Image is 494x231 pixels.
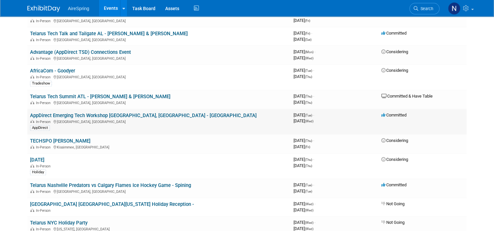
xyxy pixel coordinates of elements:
img: In-Person Event [30,120,34,123]
span: [DATE] [294,157,314,162]
div: [GEOGRAPHIC_DATA], [GEOGRAPHIC_DATA] [30,74,288,79]
span: Committed [381,113,406,117]
span: [DATE] [294,37,311,42]
img: ExhibitDay [27,6,60,12]
img: In-Person Event [30,208,34,212]
span: (Fri) [305,19,310,23]
img: In-Person Event [30,56,34,60]
span: (Wed) [305,56,313,60]
img: In-Person Event [30,164,34,167]
img: In-Person Event [30,227,34,230]
div: Holiday [30,169,46,175]
span: - [313,182,314,187]
div: [GEOGRAPHIC_DATA], [GEOGRAPHIC_DATA] [30,189,288,194]
span: (Thu) [305,139,312,143]
span: In-Person [36,120,53,124]
span: Search [418,6,433,11]
span: [DATE] [294,189,312,193]
span: In-Person [36,38,53,42]
span: [DATE] [294,18,310,23]
div: Kissimmee, [GEOGRAPHIC_DATA] [30,144,288,149]
span: [DATE] [294,74,312,79]
span: In-Person [36,208,53,213]
span: [DATE] [294,144,310,149]
span: [DATE] [294,68,314,73]
span: - [313,138,314,143]
img: Natalie Pyron [448,2,460,15]
span: (Wed) [305,227,313,231]
span: [DATE] [294,55,313,60]
span: [DATE] [294,226,313,231]
span: (Wed) [305,208,313,212]
span: (Tue) [305,69,312,72]
span: [DATE] [294,113,314,117]
span: (Tue) [305,114,312,117]
span: Considering [381,49,408,54]
img: In-Person Event [30,190,34,193]
span: In-Person [36,75,53,79]
span: (Wed) [305,202,313,206]
span: (Thu) [305,158,312,162]
span: Considering [381,157,408,162]
span: (Fri) [305,145,310,149]
span: - [313,113,314,117]
span: Committed [381,31,406,36]
a: AfricaCom - Goodyer [30,68,75,74]
img: In-Person Event [30,38,34,41]
span: Not Going [381,220,405,225]
span: In-Person [36,145,53,149]
img: In-Person Event [30,19,34,22]
span: [DATE] [294,138,314,143]
span: - [314,201,315,206]
span: [DATE] [294,208,313,212]
span: [DATE] [294,49,315,54]
img: In-Person Event [30,145,34,148]
span: In-Person [36,19,53,23]
span: - [313,68,314,73]
a: Telarus Tech Summit ATL - [PERSON_NAME] & [PERSON_NAME] [30,94,170,100]
span: In-Person [36,56,53,61]
div: [GEOGRAPHIC_DATA], [GEOGRAPHIC_DATA] [30,100,288,105]
img: In-Person Event [30,101,34,104]
div: Tradeshow [30,81,52,86]
span: (Mon) [305,50,313,54]
span: Considering [381,68,408,73]
a: Search [409,3,439,14]
span: (Thu) [305,95,312,98]
span: (Sat) [305,38,311,41]
span: (Thu) [305,164,312,168]
span: [DATE] [294,118,313,123]
span: Committed & Have Table [381,94,433,99]
span: [DATE] [294,182,314,187]
span: [DATE] [294,31,312,36]
div: [GEOGRAPHIC_DATA], [GEOGRAPHIC_DATA] [30,18,288,23]
a: Telarus Tech Talk and Tailgate AL - [PERSON_NAME] & [PERSON_NAME] [30,31,188,37]
span: In-Person [36,190,53,194]
span: In-Person [36,101,53,105]
span: - [313,94,314,99]
span: (Fri) [305,32,310,35]
span: - [314,49,315,54]
a: [GEOGRAPHIC_DATA] [GEOGRAPHIC_DATA][US_STATE] Holiday Reception - [30,201,194,207]
span: (Wed) [305,119,313,123]
a: [DATE] [30,157,44,163]
span: (Thu) [305,101,312,104]
span: - [314,220,315,225]
a: TECHSPO [PERSON_NAME] [30,138,90,144]
span: (Thu) [305,75,312,79]
a: AppDirect Emerging Tech Workshop [GEOGRAPHIC_DATA], [GEOGRAPHIC_DATA] - [GEOGRAPHIC_DATA] [30,113,257,118]
span: [DATE] [294,201,315,206]
span: Not Going [381,201,405,206]
span: (Tue) [305,183,312,187]
span: In-Person [36,164,53,168]
img: In-Person Event [30,75,34,78]
span: - [311,31,312,36]
span: [DATE] [294,163,312,168]
span: [DATE] [294,100,312,105]
div: [GEOGRAPHIC_DATA], [GEOGRAPHIC_DATA] [30,119,288,124]
span: [DATE] [294,94,314,99]
span: (Tue) [305,190,312,193]
span: AireSpring [68,6,89,11]
span: Considering [381,138,408,143]
span: - [313,157,314,162]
